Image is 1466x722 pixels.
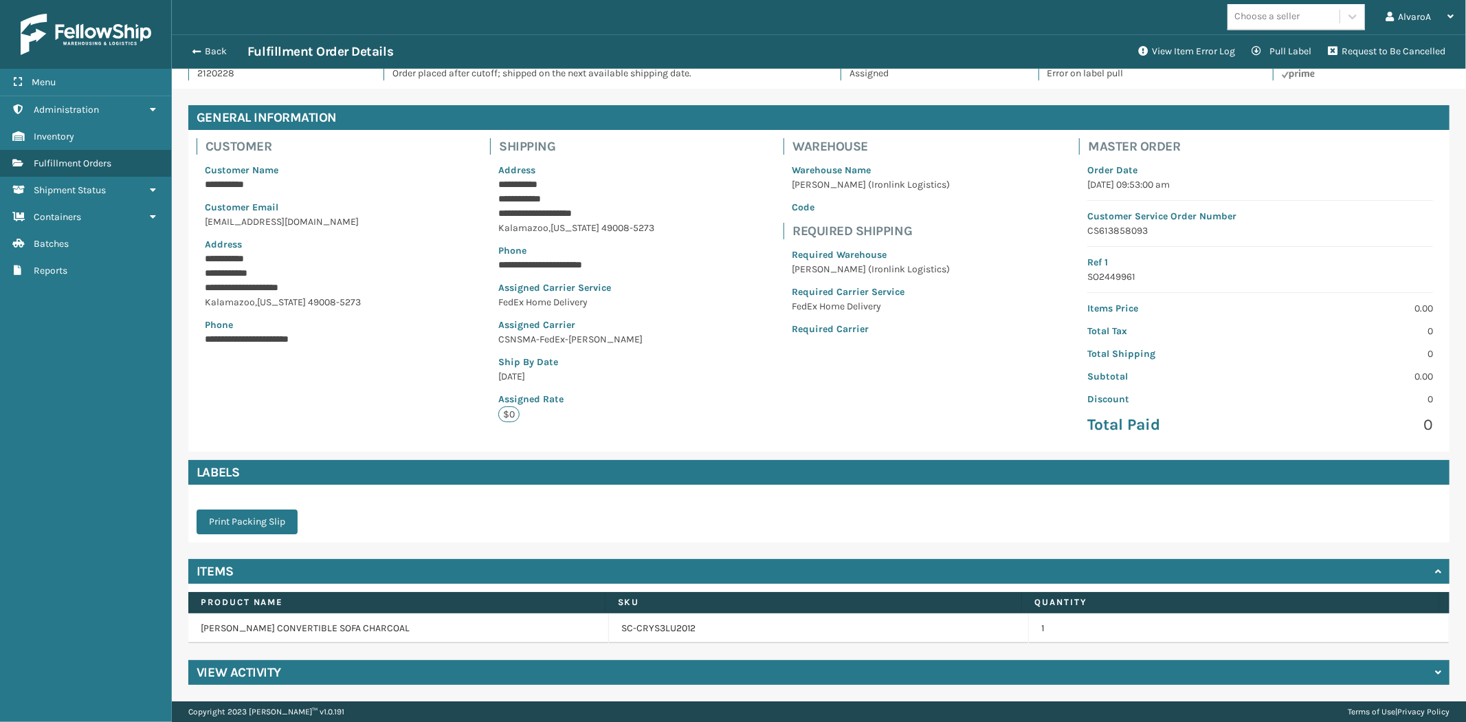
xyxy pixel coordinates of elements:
[1087,270,1433,284] p: SO2449961
[1087,392,1252,406] p: Discount
[34,104,99,116] span: Administration
[1269,392,1433,406] p: 0
[1328,46,1337,56] i: Request to Be Cancelled
[1320,38,1454,65] button: Request to Be Cancelled
[498,355,654,369] p: Ship By Date
[1234,10,1300,24] div: Choose a seller
[792,177,950,192] p: [PERSON_NAME] (Ironlink Logistics)
[205,215,361,229] p: [EMAIL_ADDRESS][DOMAIN_NAME]
[32,76,56,88] span: Menu
[618,596,1010,609] label: SKU
[1034,596,1426,609] label: Quantity
[498,406,520,422] p: $0
[205,239,242,250] span: Address
[792,285,950,299] p: Required Carrier Service
[1087,369,1252,384] p: Subtotal
[205,200,361,215] p: Customer Email
[498,281,654,295] p: Assigned Carrier Service
[205,163,361,177] p: Customer Name
[197,563,234,580] h4: Items
[1087,255,1433,270] p: Ref 1
[601,222,654,234] span: 49008-5273
[1397,707,1450,716] a: Privacy Policy
[1348,701,1450,722] div: |
[792,223,958,239] h4: Required Shipping
[498,369,654,384] p: [DATE]
[188,105,1450,130] h4: General Information
[498,222,548,234] span: Kalamazoo
[792,138,958,155] h4: Warehouse
[621,622,696,635] a: SC-CRYS3LU2012
[792,200,950,215] p: Code
[1087,163,1433,177] p: Order Date
[792,248,950,262] p: Required Warehouse
[1269,301,1433,316] p: 0.00
[201,596,592,609] label: Product Name
[1087,347,1252,361] p: Total Shipping
[1348,707,1395,716] a: Terms of Use
[1269,347,1433,361] p: 0
[498,392,654,406] p: Assigned Rate
[1269,324,1433,338] p: 0
[206,138,369,155] h4: Customer
[792,163,950,177] p: Warehouse Name
[1269,415,1433,435] p: 0
[498,243,654,258] p: Phone
[188,460,1450,485] h4: Labels
[197,664,281,681] h4: View Activity
[247,43,393,60] h3: Fulfillment Order Details
[308,296,361,308] span: 49008-5273
[1087,209,1433,223] p: Customer Service Order Number
[1047,66,1248,80] p: Error on label pull
[197,510,298,534] button: Print Packing Slip
[197,66,359,80] p: 2120228
[34,131,74,142] span: Inventory
[1087,223,1433,238] p: CS613858093
[34,211,81,223] span: Containers
[184,45,247,58] button: Back
[1087,301,1252,316] p: Items Price
[188,701,344,722] p: Copyright 2023 [PERSON_NAME]™ v 1.0.191
[1243,38,1320,65] button: Pull Label
[1252,46,1261,56] i: Pull Label
[792,262,950,276] p: [PERSON_NAME] (Ironlink Logistics)
[188,613,609,644] td: [PERSON_NAME] CONVERTIBLE SOFA CHARCOAL
[1269,369,1433,384] p: 0.00
[205,318,361,332] p: Phone
[1087,415,1252,435] p: Total Paid
[21,14,151,55] img: logo
[1088,138,1441,155] h4: Master Order
[1029,613,1450,644] td: 1
[255,296,257,308] span: ,
[1087,324,1252,338] p: Total Tax
[551,222,599,234] span: [US_STATE]
[849,66,1013,80] p: Assigned
[498,295,654,309] p: FedEx Home Delivery
[1138,46,1148,56] i: View Item Error Log
[1130,38,1243,65] button: View Item Error Log
[498,318,654,332] p: Assigned Carrier
[392,66,816,80] p: Order placed after cutoff; shipped on the next available shipping date.
[1087,177,1433,192] p: [DATE] 09:53:00 am
[205,296,255,308] span: Kalamazoo
[792,299,950,314] p: FedEx Home Delivery
[34,157,111,169] span: Fulfillment Orders
[34,265,67,276] span: Reports
[498,332,654,347] p: CSNSMA-FedEx-[PERSON_NAME]
[34,238,69,250] span: Batches
[257,296,306,308] span: [US_STATE]
[499,138,663,155] h4: Shipping
[548,222,551,234] span: ,
[792,322,950,336] p: Required Carrier
[498,164,535,176] span: Address
[34,184,106,196] span: Shipment Status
